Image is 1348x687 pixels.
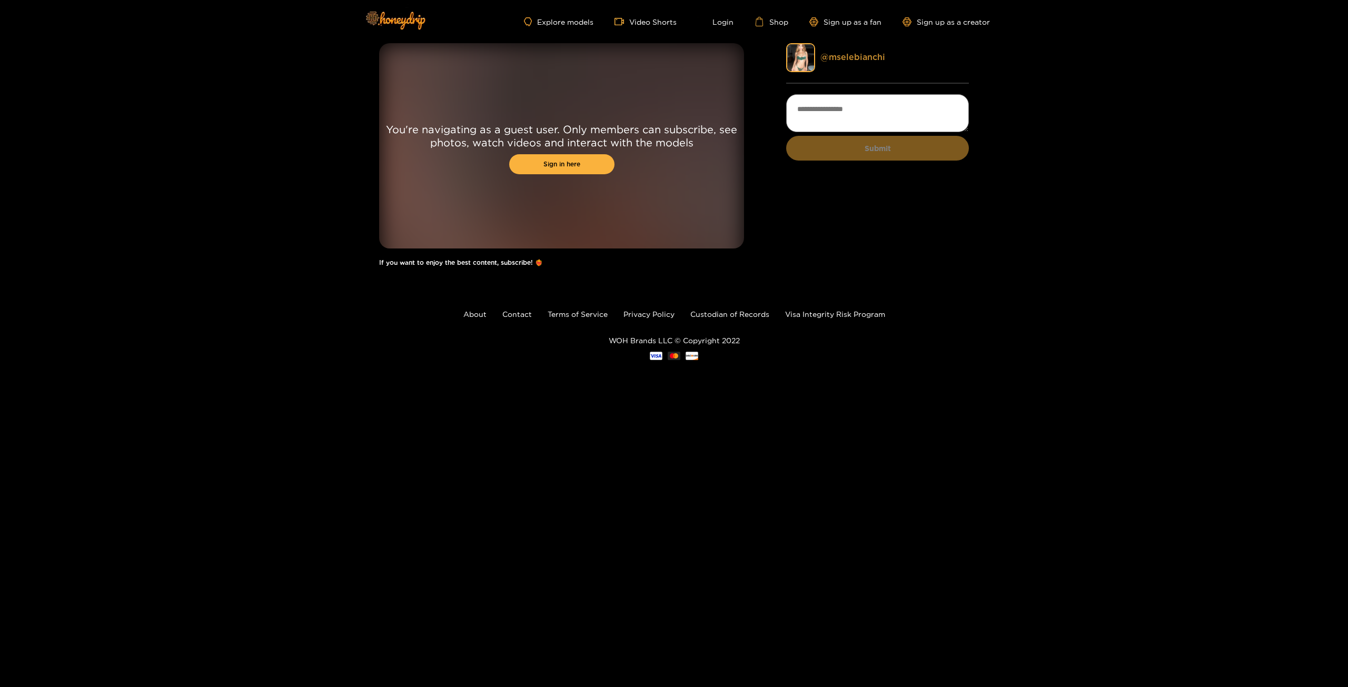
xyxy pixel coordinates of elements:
p: You're navigating as a guest user. Only members can subscribe, see photos, watch videos and inter... [379,123,744,149]
a: Video Shorts [614,17,677,26]
img: mselebianchi [786,43,815,72]
a: Terms of Service [548,310,608,318]
a: Explore models [524,17,593,26]
a: @ mselebianchi [820,52,885,62]
a: Privacy Policy [623,310,675,318]
h1: If you want to enjoy the best content, subscribe! ❤️‍🔥 [379,259,744,266]
a: About [463,310,487,318]
a: Sign up as a creator [903,17,990,26]
a: Contact [502,310,532,318]
span: video-camera [614,17,629,26]
a: Visa Integrity Risk Program [785,310,885,318]
a: Login [698,17,734,26]
a: Sign in here [509,154,614,174]
a: Sign up as a fan [809,17,881,26]
button: Submit [786,136,969,161]
a: Custodian of Records [690,310,769,318]
a: Shop [755,17,788,26]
